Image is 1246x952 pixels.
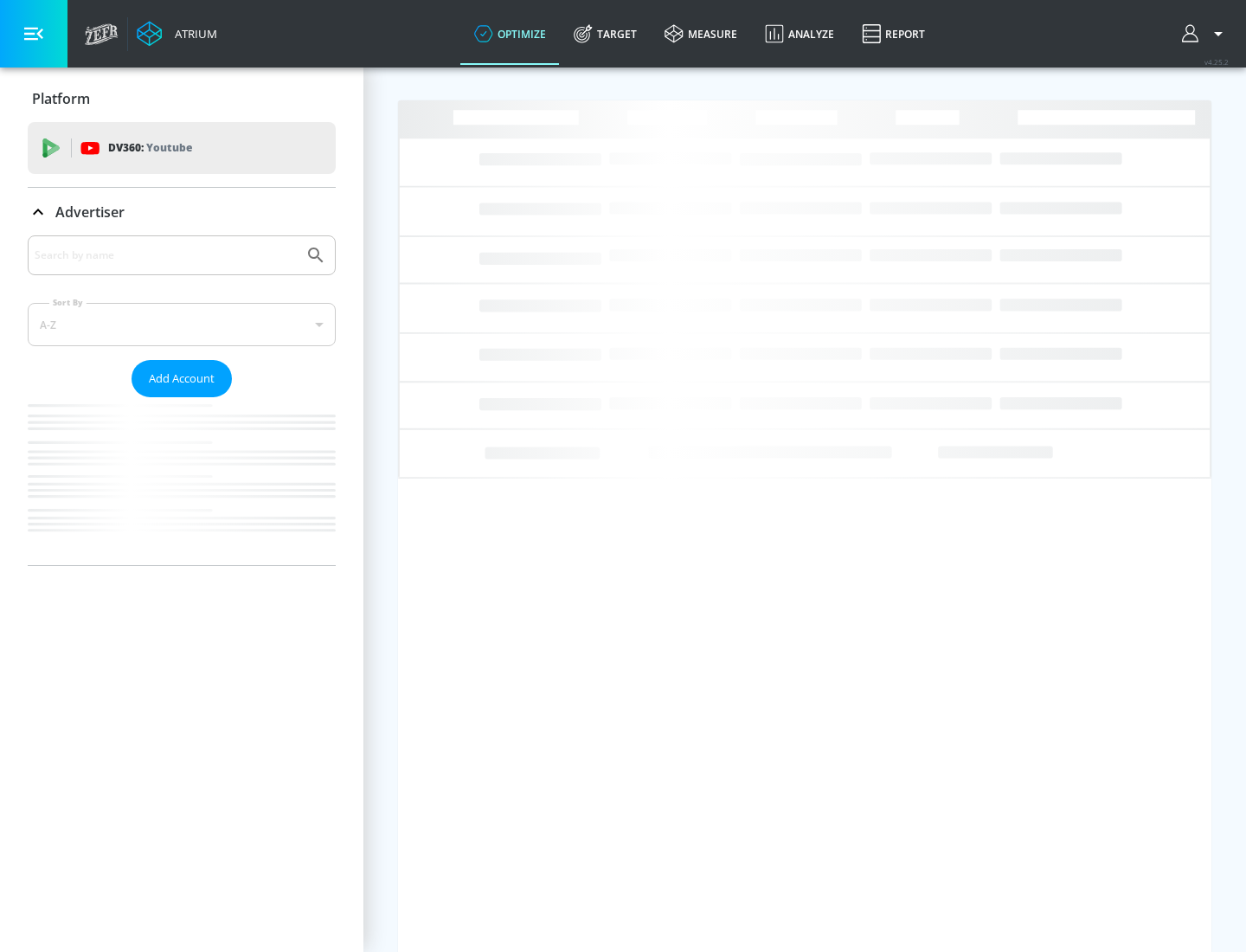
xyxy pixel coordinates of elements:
a: Target [560,3,651,65]
span: v 4.25.2 [1204,57,1229,67]
div: Advertiser [28,235,336,565]
div: Platform [28,74,336,123]
label: Sort By [49,297,87,308]
div: Advertiser [28,188,336,236]
button: Add Account [132,360,232,397]
a: optimize [460,3,560,65]
a: measure [651,3,751,65]
input: Search by name [35,244,297,267]
a: Atrium [137,21,217,47]
div: A-Z [28,303,336,346]
p: DV360: [108,138,192,158]
div: DV360: Youtube [28,122,336,174]
div: Atrium [168,26,217,42]
a: Analyze [751,3,848,65]
nav: list of Advertiser [28,397,336,565]
span: Add Account [149,369,215,389]
p: Advertiser [55,203,125,222]
p: Platform [32,89,90,108]
p: Youtube [146,138,192,157]
a: Report [848,3,939,65]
